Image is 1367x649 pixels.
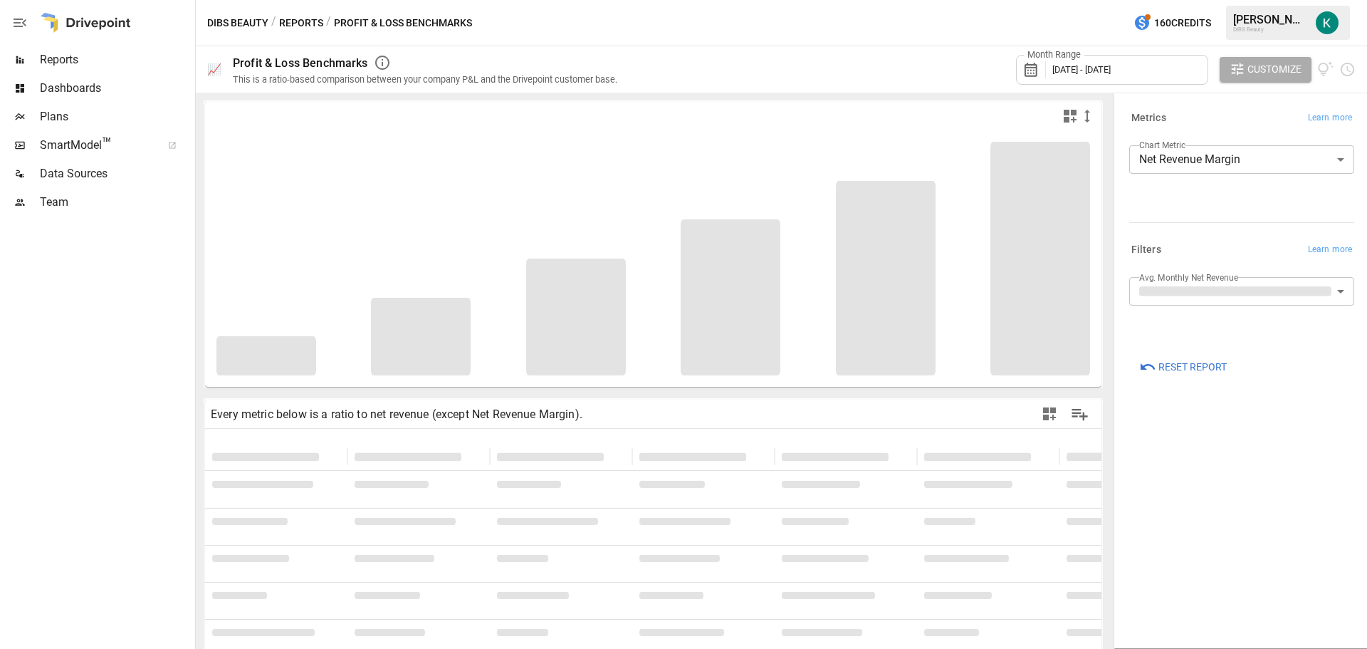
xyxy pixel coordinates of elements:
span: SmartModel [40,137,152,154]
div: This is a ratio-based comparison between your company P&L and the Drivepoint customer base. [233,74,617,85]
div: Every metric below is a ratio to net revenue (except Net Revenue Margin). [211,407,582,421]
h6: Metrics [1131,110,1166,126]
label: Chart Metric [1139,139,1185,151]
span: Reports [40,51,192,68]
button: Schedule report [1339,61,1356,78]
button: Customize [1220,57,1312,83]
div: Profit & Loss Benchmarks [233,56,368,70]
span: Learn more [1308,111,1352,125]
button: Katherine Rose [1307,3,1347,43]
span: Dashboards [40,80,192,97]
button: Sort [1032,447,1052,467]
button: View documentation [1317,57,1334,83]
div: 📈 [207,63,221,76]
span: Team [40,194,192,211]
button: Sort [890,447,910,467]
div: Net Revenue Margin [1129,145,1354,174]
button: Reset Report [1129,354,1237,380]
span: Reset Report [1158,358,1227,376]
button: Sort [748,447,768,467]
span: Plans [40,108,192,125]
button: 160Credits [1128,10,1217,36]
label: Month Range [1024,48,1084,61]
button: Sort [320,447,340,467]
button: Sort [463,447,483,467]
div: / [271,14,276,32]
label: Avg. Monthly Net Revenue [1139,271,1238,284]
h6: Filters [1131,242,1161,258]
div: [PERSON_NAME] [1233,13,1307,26]
span: ™ [102,135,112,152]
span: Learn more [1308,243,1352,257]
span: [DATE] - [DATE] [1052,64,1111,75]
img: Katherine Rose [1316,11,1339,34]
button: Manage Columns [1064,398,1096,430]
button: Reports [279,14,323,32]
button: Sort [605,447,625,467]
span: Customize [1247,61,1301,78]
span: 160 Credits [1154,14,1211,32]
span: Data Sources [40,165,192,182]
div: / [326,14,331,32]
div: DIBS Beauty [1233,26,1307,33]
button: DIBS Beauty [207,14,268,32]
